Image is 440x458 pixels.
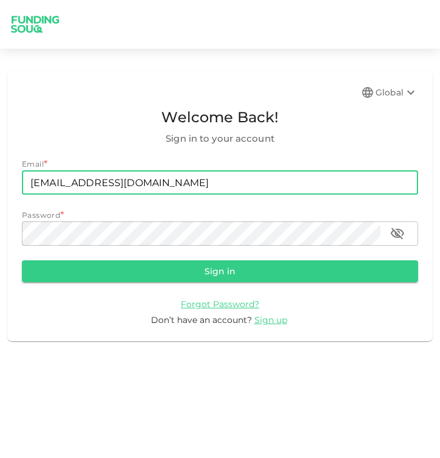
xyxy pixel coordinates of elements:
[22,210,60,220] span: Password
[254,314,287,325] span: Sign up
[22,221,380,246] input: password
[22,106,418,129] span: Welcome Back!
[375,85,418,100] div: Global
[181,298,259,310] a: Forgot Password?
[22,159,44,168] span: Email
[151,314,252,325] span: Don’t have an account?
[22,131,418,146] span: Sign in to your account
[22,170,418,195] input: email
[5,9,66,41] img: logo
[22,260,418,282] button: Sign in
[181,299,259,310] span: Forgot Password?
